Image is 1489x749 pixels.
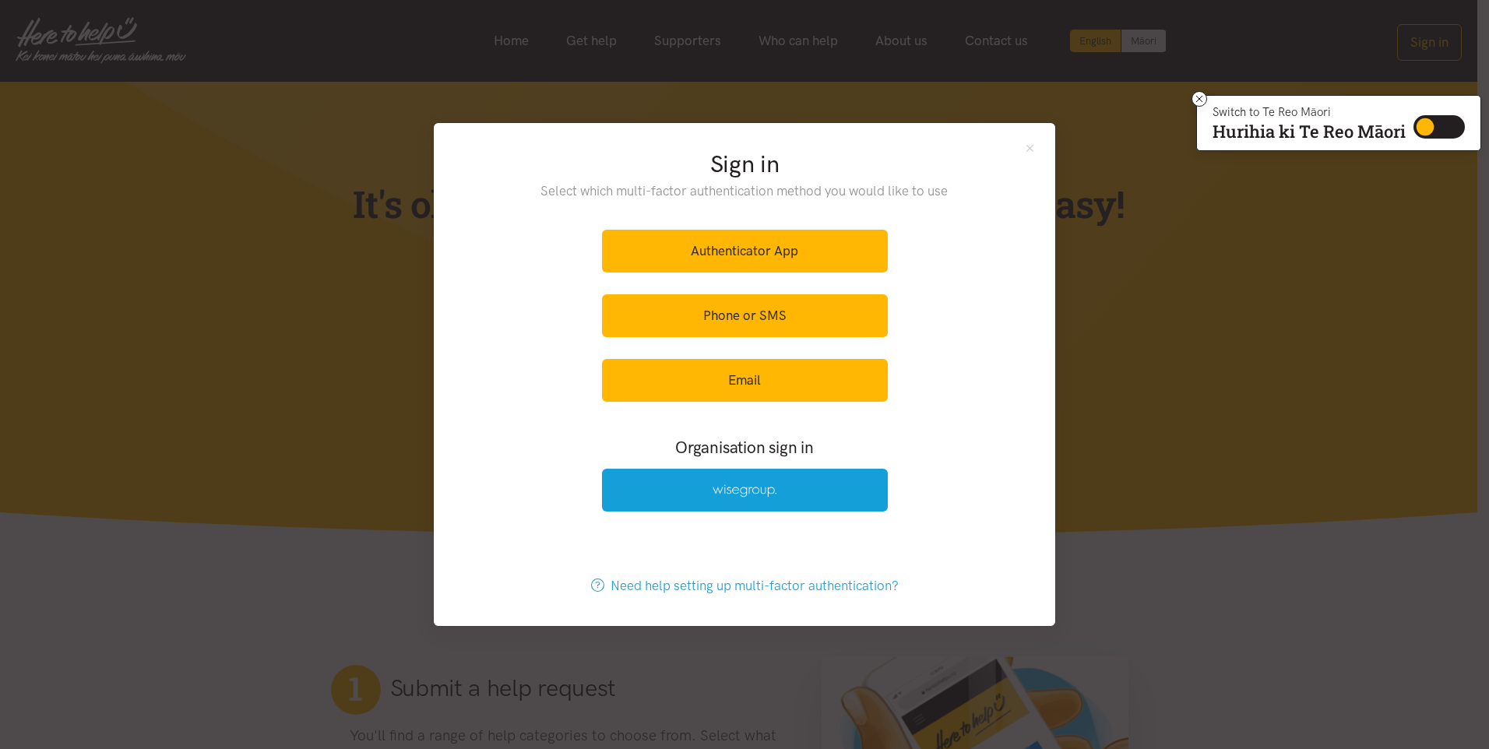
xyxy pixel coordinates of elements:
a: Need help setting up multi-factor authentication? [575,564,915,607]
a: Authenticator App [602,230,888,273]
h3: Organisation sign in [559,436,930,459]
h2: Sign in [509,148,980,181]
p: Select which multi-factor authentication method you would like to use [509,181,980,202]
p: Hurihia ki Te Reo Māori [1213,125,1406,139]
a: Email [602,359,888,402]
img: Wise Group [713,484,776,498]
p: Switch to Te Reo Māori [1213,107,1406,117]
a: Phone or SMS [602,294,888,337]
button: Close [1023,142,1037,155]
